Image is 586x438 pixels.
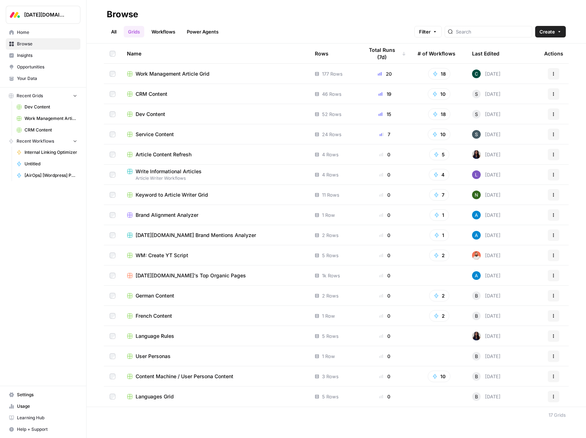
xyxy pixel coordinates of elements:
[472,110,501,119] div: [DATE]
[364,232,406,239] div: 0
[364,90,406,98] div: 19
[364,353,406,360] div: 0
[475,312,478,319] span: B
[428,108,450,120] button: 18
[25,104,77,110] span: Dev Content
[24,11,68,18] span: [DATE][DOMAIN_NAME]
[17,52,77,59] span: Insights
[127,252,303,259] a: WM: Create YT Script
[136,332,174,340] span: Language Rules
[147,26,180,37] a: Workflows
[322,272,340,279] span: 1k Rows
[429,169,449,180] button: 4
[127,292,303,299] a: German Content
[414,26,442,37] button: Filter
[364,332,406,340] div: 0
[472,130,481,139] img: ygk961fcslvh5xk8o91lvmgczoho
[322,353,335,360] span: 1 Row
[8,8,21,21] img: Monday.com Logo
[322,171,339,178] span: 4 Rows
[17,403,77,410] span: Usage
[472,90,501,98] div: [DATE]
[472,372,501,381] div: [DATE]
[472,44,499,63] div: Last Edited
[136,373,233,380] span: Content Machine / User Persona Content
[322,332,339,340] span: 5 Rows
[6,38,80,50] a: Browse
[322,393,339,400] span: 5 Rows
[17,415,77,421] span: Learning Hub
[322,211,335,219] span: 1 Row
[127,111,303,118] a: Dev Content
[428,129,450,140] button: 10
[472,70,481,78] img: vwv6frqzyjkvcnqomnnxlvzyyij2
[6,401,80,412] a: Usage
[548,411,566,419] div: 17 Grids
[428,371,450,382] button: 10
[6,424,80,435] button: Help + Support
[136,131,174,138] span: Service Content
[364,292,406,299] div: 0
[475,373,478,380] span: B
[419,28,431,35] span: Filter
[472,332,481,340] img: rox323kbkgutb4wcij4krxobkpon
[544,44,563,63] div: Actions
[472,231,481,240] img: o3cqybgnmipr355j8nz4zpq1mc6x
[136,272,246,279] span: [DATE][DOMAIN_NAME]'s Top Organic Pages
[429,149,449,160] button: 5
[472,191,501,199] div: [DATE]
[6,389,80,401] a: Settings
[127,151,303,158] a: Article Content Refresh
[6,412,80,424] a: Learning Hub
[25,172,77,179] span: [AirOps] [Wordpress] Publish Cornerstone Post
[25,149,77,156] span: Internal Linking Optimizer
[6,27,80,38] a: Home
[136,151,191,158] span: Article Content Refresh
[182,26,223,37] a: Power Agents
[322,312,335,319] span: 1 Row
[475,353,478,360] span: B
[127,353,303,360] a: User Personas
[315,44,329,63] div: Rows
[322,191,339,198] span: 11 Rows
[429,250,449,261] button: 2
[127,90,303,98] a: CRM Content
[127,191,303,198] a: Keyword to Article Writer Grid
[428,88,450,100] button: 10
[17,41,77,47] span: Browse
[322,373,339,380] span: 3 Rows
[364,373,406,380] div: 0
[364,151,406,158] div: 0
[322,232,339,239] span: 2 Rows
[13,101,80,113] a: Dev Content
[472,271,481,280] img: o3cqybgnmipr355j8nz4zpq1mc6x
[25,115,77,122] span: Work Management Article Grid
[127,272,303,279] a: [DATE][DOMAIN_NAME]'s Top Organic Pages
[136,191,208,198] span: Keyword to Article Writer Grid
[127,393,303,400] a: Languages Grid
[429,290,449,301] button: 2
[539,28,555,35] span: Create
[364,111,406,118] div: 15
[364,252,406,259] div: 0
[13,147,80,158] a: Internal Linking Optimizer
[127,131,303,138] a: Service Content
[322,292,339,299] span: 2 Rows
[13,158,80,170] a: Untitled
[17,392,77,398] span: Settings
[364,191,406,198] div: 0
[107,9,138,20] div: Browse
[13,124,80,136] a: CRM Content
[472,291,501,300] div: [DATE]
[472,271,501,280] div: [DATE]
[127,211,303,219] a: Brand Alignment Analyzer
[364,211,406,219] div: 0
[322,252,339,259] span: 5 Rows
[472,392,501,401] div: [DATE]
[472,70,501,78] div: [DATE]
[136,111,165,118] span: Dev Content
[472,130,501,139] div: [DATE]
[6,61,80,73] a: Opportunities
[6,136,80,147] button: Recent Workflows
[136,211,198,219] span: Brand Alignment Analyzer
